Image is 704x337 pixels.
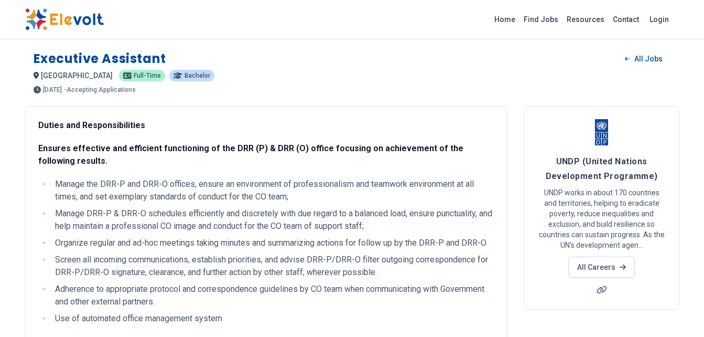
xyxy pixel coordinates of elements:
[185,72,210,79] span: Bachelor
[490,11,519,28] a: Home
[616,51,670,67] a: All Jobs
[41,71,113,80] span: [GEOGRAPHIC_DATA]
[519,11,562,28] a: Find Jobs
[537,187,666,250] p: UNDP works in about 170 countries and territories, helping to eradicate poverty, reduce inequalit...
[34,50,166,67] h1: Executive Assistant
[43,87,62,93] span: [DATE]
[52,178,494,203] li: Manage the DRR-P and DRR-O offices, ensure an environment of professionalism and teamwork environ...
[589,119,615,145] img: UNDP (United Nations Development Programme)
[64,87,136,93] p: - Accepting Applications
[134,72,161,79] span: Full-time
[52,283,494,308] li: Adherence to appropriate protocol and correspondence guidelines by CO team when communicating wit...
[546,156,658,181] span: UNDP (United Nations Development Programme)
[38,143,463,166] strong: Ensures effective and efficient functioning of the DRR (P) & DRR (O) office focusing on achieveme...
[609,11,643,28] a: Contact
[562,11,609,28] a: Resources
[52,254,494,279] li: Screen all incoming communications, establish priorities, and advise DRR-P/DRR-O filter outgoing ...
[38,120,145,130] strong: Duties and Responsibilities
[52,312,494,325] li: Use of automated office management system
[643,9,675,30] a: Login
[25,8,104,30] img: Elevolt
[52,207,494,233] li: Manage DRR-P & DRR-O schedules efficiently and discretely with due regard to a balanced load, ens...
[568,257,635,278] a: All Careers
[52,237,494,249] li: Organize regular and ad-hoc meetings taking minutes and summarizing actions for follow up by the ...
